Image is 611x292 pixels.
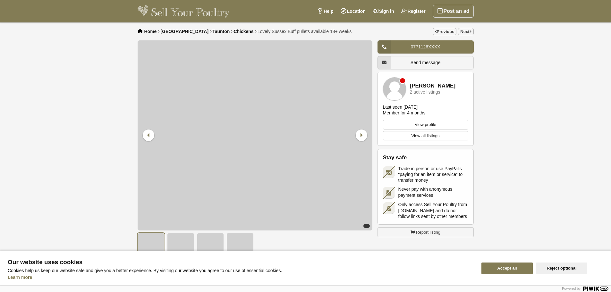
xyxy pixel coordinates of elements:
a: Send message [378,56,474,69]
a: Home [144,29,157,34]
a: View profile [383,120,468,129]
p: Cookies help us keep our website safe and give you a better experience. By visiting our website y... [8,268,474,273]
img: Lovely Sussex Buff pullets available 18+ weeks - 1 [138,233,165,256]
span: Our website uses cookies [8,259,474,265]
a: Location [337,5,369,18]
a: Post an ad [433,5,474,18]
img: Lovely Sussex Buff pullets available 18+ weeks - 2 [167,233,194,256]
img: Lovely Sussex Buff pullets available 18+ weeks - 4 [226,233,254,256]
img: Sell Your Poultry [138,5,230,18]
button: Accept all [481,263,533,274]
span: Report listing [416,229,440,236]
button: Reject optional [536,263,587,274]
span: Trade in person or use PayPal's “paying for an item or service” to transfer money [398,166,468,183]
span: Only access Sell Your Poultry from [DOMAIN_NAME] and do not follow links sent by other members [398,202,468,219]
a: Register [398,5,429,18]
li: > [255,29,352,34]
div: Member is offline [400,78,405,83]
h2: Stay safe [383,154,468,161]
span: 0771126XXXX [411,44,440,49]
span: Send message [411,60,440,65]
div: Last seen [DATE] [383,104,418,110]
img: Lovely Sussex Buff pullets available 18+ weeks - 1/4 [138,40,372,230]
span: Lovely Sussex Buff pullets available 18+ weeks [258,29,352,34]
a: Sign in [369,5,398,18]
a: Chickens [233,29,253,34]
img: Karen Whittle [383,77,406,100]
a: [GEOGRAPHIC_DATA] [160,29,208,34]
a: Report listing [378,227,474,238]
a: Previous [433,28,457,35]
a: Next [458,28,473,35]
li: > [210,29,230,34]
span: Powered by [562,287,581,290]
div: Member for 4 months [383,110,426,116]
a: View all listings [383,131,468,141]
a: Learn more [8,275,32,280]
a: [PERSON_NAME] [410,83,456,89]
a: Taunton [212,29,230,34]
li: > [231,29,253,34]
div: 2 active listings [410,90,440,95]
li: > [158,29,208,34]
img: Lovely Sussex Buff pullets available 18+ weeks - 3 [197,233,224,256]
span: Never pay with anonymous payment services [398,186,468,198]
a: 0771126XXXX [378,40,474,54]
a: Help [314,5,337,18]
